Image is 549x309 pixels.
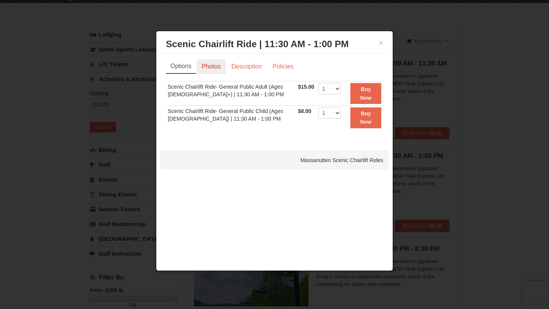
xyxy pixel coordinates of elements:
button: Buy Now [350,107,381,128]
div: Massanutten Scenic Chairlift Rides [160,151,389,170]
td: Scenic Chairlift Ride- General Public Adult (Ages [DEMOGRAPHIC_DATA]+) | 11:30 AM - 1:00 PM [166,81,296,106]
span: $8.00 [298,108,311,114]
h3: Scenic Chairlift Ride | 11:30 AM - 1:00 PM [166,38,383,50]
strong: Buy Now [360,110,372,125]
strong: Buy Now [360,86,372,100]
a: Photos [197,59,226,74]
a: Description [226,59,267,74]
a: Policies [268,59,299,74]
a: Options [166,59,196,74]
button: × [379,39,383,47]
td: Scenic Chairlift Ride- General Public Child (Ages [DEMOGRAPHIC_DATA]) | 11:30 AM - 1:00 PM [166,106,296,130]
button: Buy Now [350,83,381,104]
span: $15.00 [298,84,314,90]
